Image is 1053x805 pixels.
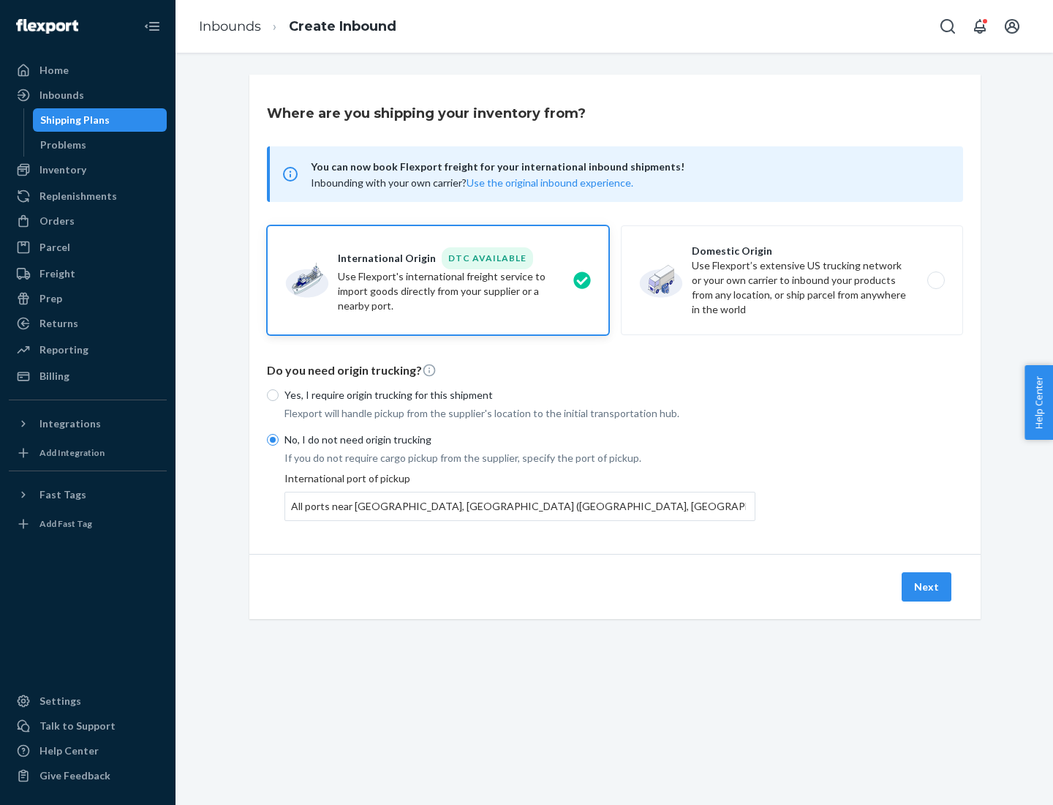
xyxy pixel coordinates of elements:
[311,176,633,189] span: Inbounding with your own carrier?
[9,338,167,362] a: Reporting
[284,388,755,402] p: Yes, I require origin trucking for this shipment
[9,714,167,738] a: Talk to Support
[39,694,81,708] div: Settings
[39,342,88,357] div: Reporting
[284,406,755,421] p: Flexport will handle pickup from the supplier's location to the initial transportation hub.
[39,369,69,383] div: Billing
[9,312,167,335] a: Returns
[467,176,633,190] button: Use the original inbound experience.
[965,12,994,41] button: Open notifications
[39,240,70,255] div: Parcel
[33,108,167,132] a: Shipping Plans
[39,316,78,331] div: Returns
[39,517,92,530] div: Add Fast Tag
[284,433,755,447] p: No, I do not need origin trucking
[1024,365,1053,440] button: Help Center
[284,471,755,521] div: International port of pickup
[9,739,167,763] a: Help Center
[9,209,167,233] a: Orders
[267,362,963,379] p: Do you need origin trucking?
[9,689,167,713] a: Settings
[902,572,951,602] button: Next
[39,446,105,459] div: Add Integration
[9,184,167,208] a: Replenishments
[16,19,78,34] img: Flexport logo
[39,63,69,78] div: Home
[9,441,167,465] a: Add Integration
[33,133,167,157] a: Problems
[9,262,167,285] a: Freight
[39,719,116,733] div: Talk to Support
[9,764,167,787] button: Give Feedback
[284,451,755,465] p: If you do not require cargo pickup from the supplier, specify the port of pickup.
[933,12,962,41] button: Open Search Box
[267,389,279,401] input: Yes, I require origin trucking for this shipment
[9,483,167,506] button: Fast Tags
[311,158,946,176] span: You can now book Flexport freight for your international inbound shipments!
[39,416,101,431] div: Integrations
[39,214,75,228] div: Orders
[9,236,167,259] a: Parcel
[187,5,408,48] ol: breadcrumbs
[39,291,62,306] div: Prep
[9,83,167,107] a: Inbounds
[40,113,110,127] div: Shipping Plans
[39,768,110,783] div: Give Feedback
[39,88,84,102] div: Inbounds
[267,104,586,123] h3: Where are you shipping your inventory from?
[9,59,167,82] a: Home
[289,18,396,34] a: Create Inbound
[199,18,261,34] a: Inbounds
[9,412,167,435] button: Integrations
[997,12,1027,41] button: Open account menu
[137,12,167,41] button: Close Navigation
[9,287,167,310] a: Prep
[267,434,279,446] input: No, I do not need origin trucking
[39,189,117,203] div: Replenishments
[9,512,167,536] a: Add Fast Tag
[9,158,167,181] a: Inventory
[39,266,75,281] div: Freight
[39,162,86,177] div: Inventory
[9,364,167,388] a: Billing
[39,487,86,502] div: Fast Tags
[40,138,86,152] div: Problems
[39,744,99,758] div: Help Center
